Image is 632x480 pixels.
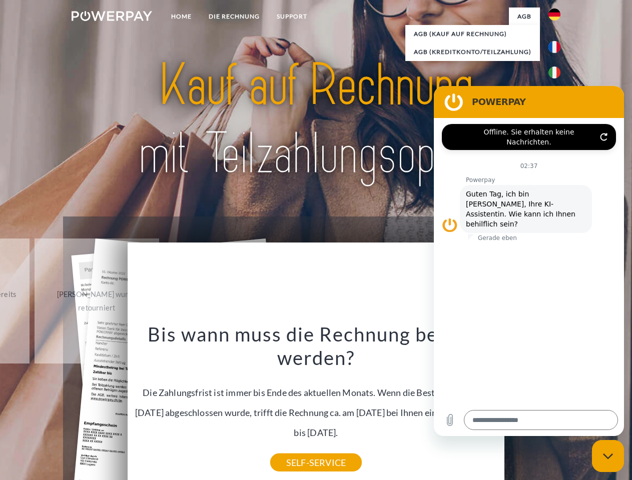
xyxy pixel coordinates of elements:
[548,66,560,78] img: it
[200,7,268,25] a: DIE RECHNUNG
[268,7,316,25] a: SUPPORT
[405,43,540,61] a: AGB (Kreditkonto/Teilzahlung)
[134,322,499,370] h3: Bis wann muss die Rechnung bezahlt werden?
[41,287,153,314] div: [PERSON_NAME] wurde retourniert
[548,8,560,20] img: de
[270,453,362,471] a: SELF-SERVICE
[163,7,200,25] a: Home
[96,48,536,191] img: title-powerpay_de.svg
[434,86,624,436] iframe: Messaging-Fenster
[509,7,540,25] a: agb
[134,322,499,462] div: Die Zahlungsfrist ist immer bis Ende des aktuellen Monats. Wenn die Bestellung z.B. am [DATE] abg...
[592,440,624,472] iframe: Schaltfläche zum Öffnen des Messaging-Fensters; Konversation läuft
[548,41,560,53] img: fr
[72,11,152,21] img: logo-powerpay-white.svg
[405,25,540,43] a: AGB (Kauf auf Rechnung)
